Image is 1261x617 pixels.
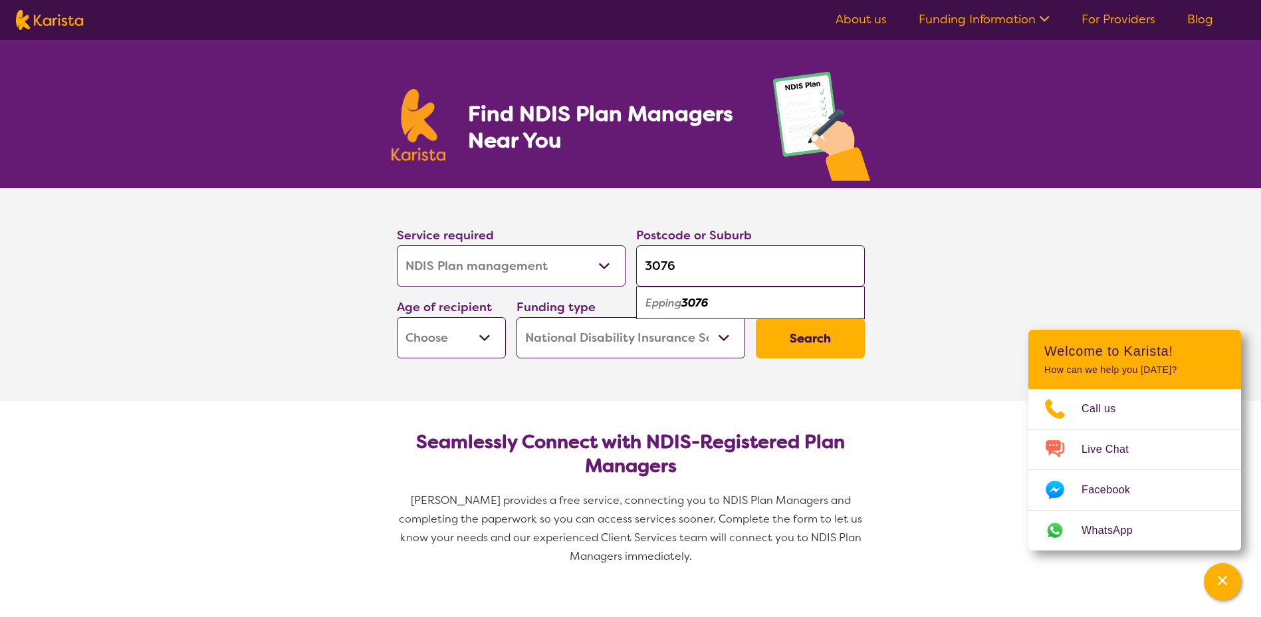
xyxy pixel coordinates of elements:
button: Channel Menu [1204,563,1241,600]
em: Epping [645,296,681,310]
label: Postcode or Suburb [636,227,752,243]
label: Service required [397,227,494,243]
h2: Seamlessly Connect with NDIS-Registered Plan Managers [407,430,854,478]
h2: Welcome to Karista! [1044,343,1225,359]
a: About us [836,11,887,27]
button: Search [756,318,865,358]
label: Age of recipient [397,299,492,315]
span: WhatsApp [1082,521,1149,541]
img: Karista logo [16,10,83,30]
em: 3076 [681,296,708,310]
div: Channel Menu [1028,330,1241,551]
span: [PERSON_NAME] provides a free service, connecting you to NDIS Plan Managers and completing the pa... [399,493,865,563]
span: Call us [1082,399,1132,419]
a: For Providers [1082,11,1155,27]
p: How can we help you [DATE]? [1044,364,1225,376]
label: Funding type [516,299,596,315]
span: Facebook [1082,480,1146,500]
a: Blog [1187,11,1213,27]
a: Funding Information [919,11,1050,27]
div: Epping 3076 [643,291,858,316]
input: Type [636,245,865,287]
a: Web link opens in a new tab. [1028,511,1241,551]
span: Live Chat [1082,439,1145,459]
img: plan-management [773,72,870,188]
img: Karista logo [392,89,446,161]
h1: Find NDIS Plan Managers Near You [468,100,746,154]
ul: Choose channel [1028,389,1241,551]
